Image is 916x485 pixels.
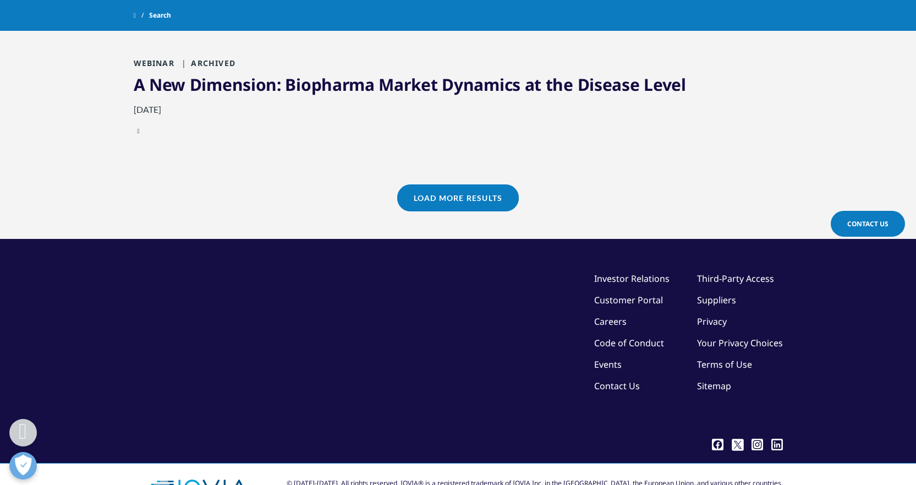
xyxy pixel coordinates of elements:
[594,380,640,392] a: Contact Us
[397,184,519,211] a: Load More Results
[594,337,664,349] a: Code of Conduct
[594,294,663,306] a: Customer Portal
[697,294,736,306] a: Suppliers
[134,58,174,68] span: Webinar
[697,337,783,349] a: Your Privacy Choices
[697,273,774,285] a: Third-Party Access
[594,273,670,285] a: Investor Relations
[134,73,686,96] a: A New Dimension: Biopharma Market Dynamics at the Disease Level
[594,315,627,328] a: Careers
[9,452,37,479] button: Open Preferences
[697,315,727,328] a: Privacy
[134,101,783,123] div: [DATE]
[697,358,752,370] a: Terms of Use
[594,358,622,370] a: Events
[847,219,888,228] span: Contact Us
[149,6,171,25] span: Search
[831,211,905,237] a: Contact Us
[697,380,731,392] a: Sitemap
[177,58,235,68] span: Archived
